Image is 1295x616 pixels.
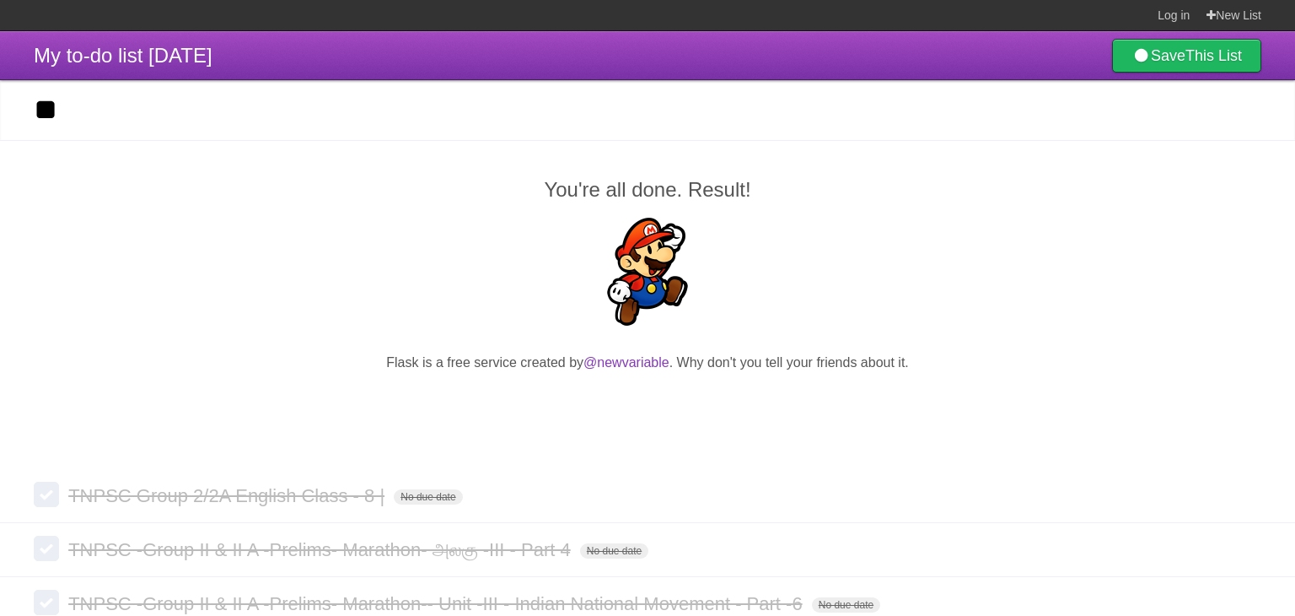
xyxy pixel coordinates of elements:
span: My to-do list [DATE] [34,44,212,67]
span: No due date [580,543,648,559]
span: TNPSC Group 2/2A English Class - 8 | [68,485,389,506]
span: TNPSC -Group II & II A -Prelims- Marathon-- Unit -III - Indian National Movement - Part -6 [68,593,807,614]
a: SaveThis List [1112,39,1261,73]
a: @newvariable [583,355,669,370]
h2: You're all done. Result! [34,175,1261,205]
span: TNPSC -Group II & II A -Prelims- Marathon- அலகு -III - Part 4 [68,539,575,560]
label: Done [34,482,59,507]
p: Flask is a free service created by . Why don't you tell your friends about it. [34,353,1261,373]
img: Super Mario [594,218,701,326]
span: No due date [394,489,462,505]
label: Done [34,590,59,615]
b: This List [1185,47,1242,64]
span: No due date [812,597,880,613]
label: Done [34,536,59,561]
